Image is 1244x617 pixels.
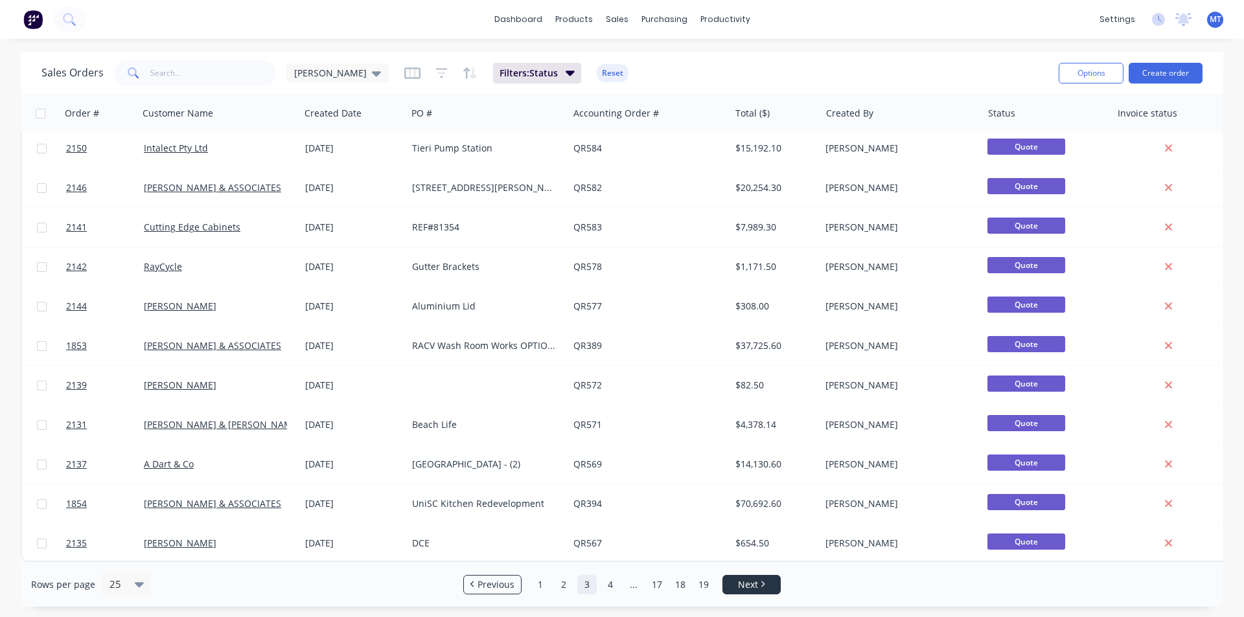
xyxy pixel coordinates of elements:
[66,537,87,550] span: 2135
[66,168,144,207] a: 2146
[305,339,402,352] div: [DATE]
[305,181,402,194] div: [DATE]
[671,575,690,594] a: Page 18
[66,260,87,273] span: 2142
[577,575,597,594] a: Page 3 is your current page
[738,578,758,591] span: Next
[66,326,144,365] a: 1853
[412,181,556,194] div: [STREET_ADDRESS][PERSON_NAME] - [GEOGRAPHIC_DATA] Function Room
[987,336,1065,352] span: Quote
[144,537,216,549] a: [PERSON_NAME]
[987,218,1065,234] span: Quote
[647,575,667,594] a: Page 17
[66,445,144,484] a: 2137
[1210,14,1221,25] span: MT
[66,458,87,471] span: 2137
[305,418,402,431] div: [DATE]
[144,458,194,470] a: A Dart & Co
[987,297,1065,313] span: Quote
[735,300,811,313] div: $308.00
[66,484,144,523] a: 1854
[144,379,216,391] a: [PERSON_NAME]
[66,221,87,234] span: 2141
[825,260,969,273] div: [PERSON_NAME]
[825,458,969,471] div: [PERSON_NAME]
[825,418,969,431] div: [PERSON_NAME]
[464,578,521,591] a: Previous page
[412,418,556,431] div: Beach Life
[601,575,620,594] a: Page 4
[735,537,811,550] div: $654.50
[825,379,969,392] div: [PERSON_NAME]
[66,497,87,510] span: 1854
[66,247,144,286] a: 2142
[573,260,602,273] a: QR578
[66,524,144,563] a: 2135
[143,107,213,120] div: Customer Name
[305,379,402,392] div: [DATE]
[66,208,144,247] a: 2141
[573,339,602,352] a: QR389
[735,221,811,234] div: $7,989.30
[66,129,144,168] a: 2150
[144,339,281,352] a: [PERSON_NAME] & ASSOCIATES
[412,458,556,471] div: [GEOGRAPHIC_DATA] - (2)
[554,575,573,594] a: Page 2
[412,221,556,234] div: REF#81354
[723,578,780,591] a: Next page
[305,221,402,234] div: [DATE]
[305,300,402,313] div: [DATE]
[66,300,87,313] span: 2144
[144,181,281,194] a: [PERSON_NAME] & ASSOCIATES
[66,142,87,155] span: 2150
[735,181,811,194] div: $20,254.30
[987,533,1065,550] span: Quote
[412,260,556,273] div: Gutter Brackets
[66,405,144,444] a: 2131
[987,139,1065,155] span: Quote
[825,181,969,194] div: [PERSON_NAME]
[144,497,281,510] a: [PERSON_NAME] & ASSOCIATES
[987,415,1065,431] span: Quote
[412,497,556,510] div: UniSC Kitchen Redevelopment
[305,142,402,155] div: [DATE]
[66,418,87,431] span: 2131
[825,300,969,313] div: [PERSON_NAME]
[144,260,182,273] a: RayCycle
[735,339,811,352] div: $37,725.60
[825,339,969,352] div: [PERSON_NAME]
[412,300,556,313] div: Aluminium Lid
[65,107,99,120] div: Order #
[458,575,786,594] ul: Pagination
[305,458,402,471] div: [DATE]
[31,578,95,591] span: Rows per page
[305,260,402,273] div: [DATE]
[150,60,277,86] input: Search...
[694,10,757,29] div: productivity
[478,578,514,591] span: Previous
[66,339,87,352] span: 1853
[735,497,811,510] div: $70,692.60
[500,67,558,80] span: Filters: Status
[735,458,811,471] div: $14,130.60
[66,379,87,392] span: 2139
[735,418,811,431] div: $4,378.14
[635,10,694,29] div: purchasing
[411,107,432,120] div: PO #
[987,257,1065,273] span: Quote
[1129,63,1203,84] button: Create order
[573,221,602,233] a: QR583
[987,376,1065,392] span: Quote
[305,107,362,120] div: Created Date
[1093,10,1142,29] div: settings
[144,418,301,431] a: [PERSON_NAME] & [PERSON_NAME]
[294,66,367,80] span: [PERSON_NAME]
[735,379,811,392] div: $82.50
[694,575,713,594] a: Page 19
[597,64,628,82] button: Reset
[573,181,602,194] a: QR582
[573,537,602,549] a: QR567
[825,142,969,155] div: [PERSON_NAME]
[412,339,556,352] div: RACV Wash Room Works OPTION 3
[144,142,208,154] a: Intalect Pty Ltd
